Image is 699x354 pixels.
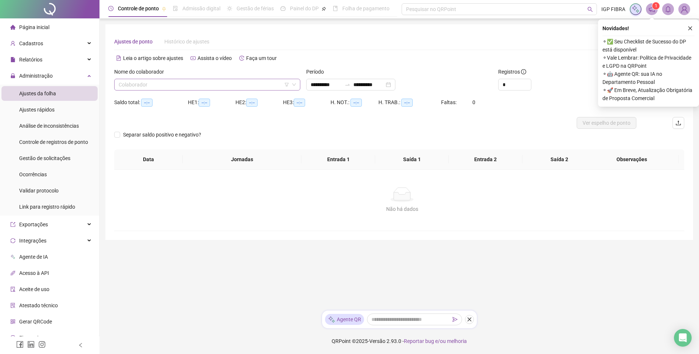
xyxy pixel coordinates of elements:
span: Gestão de solicitações [19,155,70,161]
span: Folha de pagamento [342,6,389,11]
span: instagram [38,341,46,348]
span: to [345,82,350,88]
span: Financeiro [19,335,43,341]
span: Histórico de ajustes [164,39,209,45]
span: send [452,317,458,322]
span: Ajustes de ponto [114,39,153,45]
span: ⚬ 🤖 Agente QR: sua IA no Departamento Pessoal [602,70,695,86]
span: Observações [591,155,673,163]
span: Acesso à API [19,270,49,276]
span: Faltas: [441,99,458,105]
span: Relatórios [19,57,42,63]
span: --:-- [350,99,362,107]
span: dashboard [280,6,286,11]
span: 0 [472,99,475,105]
span: pushpin [322,7,326,11]
img: 37285 [679,4,690,15]
span: ⚬ 🚀 Em Breve, Atualização Obrigatória de Proposta Comercial [602,86,695,102]
span: youtube [191,56,196,61]
span: audit [10,287,15,292]
span: bell [665,6,671,13]
footer: QRPoint © 2025 - 2.93.0 - [99,328,699,354]
span: Assista o vídeo [198,55,232,61]
span: IGP FIBRA [601,5,625,13]
span: 1 [655,3,657,8]
th: Entrada 1 [301,149,375,170]
span: export [10,222,15,227]
span: book [333,6,338,11]
sup: 1 [652,2,660,10]
span: Aceite de uso [19,286,49,292]
span: Painel do DP [290,6,319,11]
span: file [10,57,15,62]
span: Página inicial [19,24,49,30]
th: Data [114,149,183,170]
span: --:-- [246,99,258,107]
span: Gerar QRCode [19,319,52,325]
span: user-add [10,41,15,46]
div: Não há dados [123,205,681,213]
th: Saída 1 [375,149,449,170]
span: Ajustes rápidos [19,107,55,113]
span: dollar [10,335,15,340]
div: H. TRAB.: [378,98,441,107]
span: Reportar bug e/ou melhoria [404,338,467,344]
span: Link para registro rápido [19,204,75,210]
span: clock-circle [108,6,113,11]
img: sparkle-icon.fc2bf0ac1784a2077858766a79e2daf3.svg [328,316,335,323]
span: pushpin [162,7,166,11]
span: Novidades ! [602,24,629,32]
span: facebook [16,341,24,348]
span: file-done [173,6,178,11]
span: Exportações [19,222,48,227]
label: Nome do colaborador [114,68,169,76]
span: sync [10,238,15,243]
span: ⚬ Vale Lembrar: Política de Privacidade e LGPD na QRPoint [602,54,695,70]
span: info-circle [521,69,526,74]
span: filter [284,82,289,87]
div: Agente QR [325,314,364,325]
span: home [10,25,15,30]
span: --:-- [141,99,153,107]
span: Controle de ponto [118,6,159,11]
span: sun [227,6,232,11]
span: Controle de registros de ponto [19,139,88,145]
button: Ver espelho de ponto [577,117,636,129]
span: left [78,343,83,348]
div: HE 3: [283,98,331,107]
span: history [239,56,244,61]
span: file-text [116,56,121,61]
span: Ocorrências [19,171,47,177]
span: Cadastros [19,40,43,46]
span: Análise de inconsistências [19,123,79,129]
span: Gestão de férias [237,6,274,11]
th: Jornadas [183,149,301,170]
span: Faça um tour [246,55,277,61]
span: --:-- [401,99,413,107]
span: linkedin [27,341,35,348]
span: Leia o artigo sobre ajustes [123,55,183,61]
span: Ajustes da folha [19,91,56,96]
span: ⚬ ✅ Seu Checklist de Sucesso do DP está disponível [602,38,695,54]
span: close [688,26,693,31]
div: HE 1: [188,98,235,107]
th: Entrada 2 [449,149,522,170]
span: --:-- [199,99,210,107]
span: Administração [19,73,53,79]
span: Agente de IA [19,254,48,260]
span: Atestado técnico [19,302,58,308]
span: down [292,82,296,87]
div: Open Intercom Messenger [674,329,692,347]
span: Separar saldo positivo e negativo? [120,131,204,139]
span: lock [10,73,15,78]
span: search [587,7,593,12]
div: Saldo total: [114,98,188,107]
div: HE 2: [235,98,283,107]
label: Período [306,68,329,76]
span: qrcode [10,319,15,324]
span: Validar protocolo [19,188,59,194]
span: --:-- [294,99,305,107]
span: Versão [369,338,385,344]
span: notification [649,6,655,13]
span: upload [675,120,681,126]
